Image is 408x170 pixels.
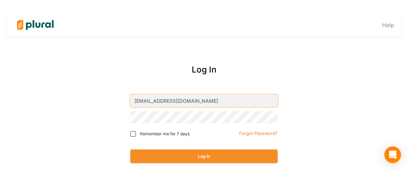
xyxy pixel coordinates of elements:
[130,150,278,163] button: Log In
[130,95,278,107] input: Email address
[239,131,278,136] small: Forgot Password?
[239,129,278,136] a: Forgot Password?
[140,131,190,137] span: Remember me for 7 days
[11,13,60,37] img: Logo for Plural
[130,131,136,137] input: Remember me for 7 days
[106,63,302,76] div: Log In
[382,22,394,28] a: Help
[384,146,401,163] div: Open Intercom Messenger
